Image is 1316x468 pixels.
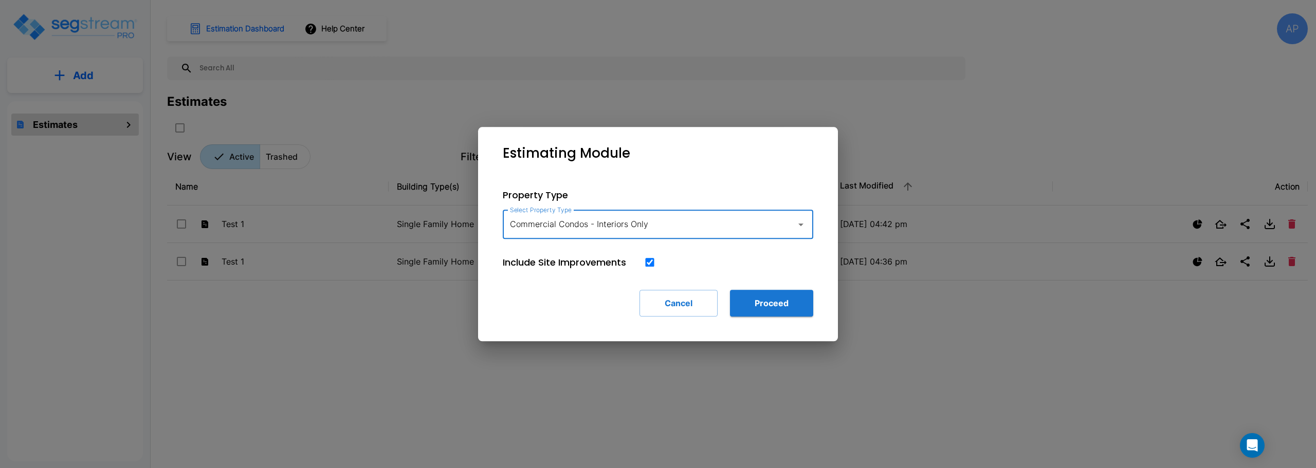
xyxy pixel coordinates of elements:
[1240,433,1265,458] div: Open Intercom Messenger
[730,290,813,316] button: Proceed
[510,205,572,214] label: Select Property Type
[503,255,626,269] p: Include Site Improvements
[639,290,718,316] button: Cancel
[503,143,630,163] p: Estimating Module
[503,188,813,202] p: Property Type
